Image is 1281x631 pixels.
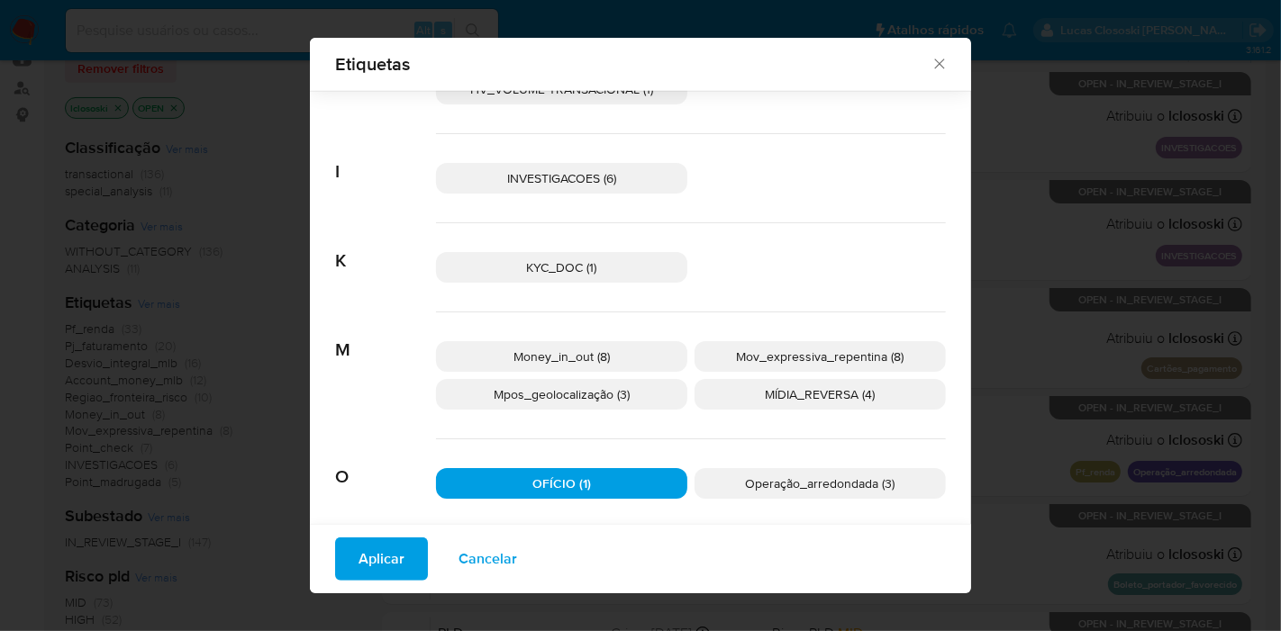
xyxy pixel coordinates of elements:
span: I [335,134,436,183]
span: M [335,312,436,361]
span: Mpos_geolocalização (3) [494,385,630,403]
div: KYC_DOC (1) [436,252,687,283]
span: O [335,439,436,488]
div: OFÍCIO (1) [436,468,687,499]
div: Mov_expressiva_repentina (8) [695,341,946,372]
div: Mpos_geolocalização (3) [436,379,687,410]
div: Money_in_out (8) [436,341,687,372]
span: Mov_expressiva_repentina (8) [737,347,904,365]
div: MÍDIA_REVERSA (4) [695,379,946,410]
button: Cancelar [435,537,541,581]
span: K [335,223,436,272]
span: Etiquetas [335,55,931,73]
span: MÍDIA_REVERSA (4) [766,385,876,403]
button: Fechar [931,55,947,71]
div: Operação_arredondada (3) [695,468,946,499]
span: OFÍCIO (1) [532,474,591,492]
span: Aplicar [359,539,404,579]
div: INVESTIGACOES (6) [436,163,687,194]
span: KYC_DOC (1) [527,258,597,276]
button: Aplicar [335,537,428,581]
span: INVESTIGACOES (6) [507,169,616,187]
span: Cancelar [459,539,517,579]
span: Operação_arredondada (3) [746,474,895,492]
span: Money_in_out (8) [513,347,610,365]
